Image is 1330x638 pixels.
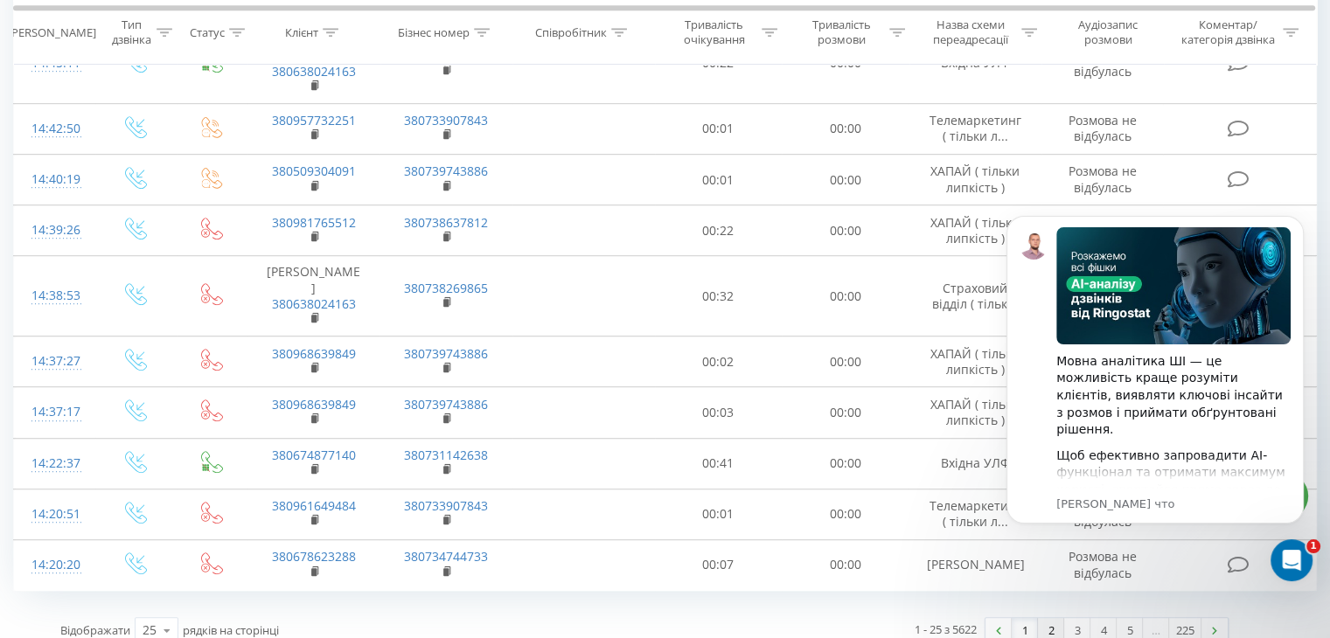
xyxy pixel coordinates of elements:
[404,345,488,362] a: 380739743886
[31,213,78,247] div: 14:39:26
[671,18,758,48] div: Тривалість очікування
[272,112,356,128] a: 380957732251
[1069,46,1137,79] span: Розмова не відбулась
[31,163,78,197] div: 14:40:19
[782,155,909,205] td: 00:00
[404,548,488,565] a: 380734744733
[655,539,782,590] td: 00:07
[404,396,488,413] a: 380739743886
[655,103,782,154] td: 00:01
[909,438,1041,489] td: Вхідна УЛФ
[31,395,78,429] div: 14:37:17
[909,539,1041,590] td: [PERSON_NAME]
[782,103,909,154] td: 00:00
[909,205,1041,256] td: ХАПАЙ ( тільки липкість )
[272,396,356,413] a: 380968639849
[909,336,1041,387] td: ХАПАЙ ( тільки липкість )
[272,214,356,231] a: 380981765512
[782,205,909,256] td: 00:00
[31,112,78,146] div: 14:42:50
[110,18,151,48] div: Тип дзвінка
[1176,18,1278,48] div: Коментар/категорія дзвінка
[932,280,1018,312] span: Страховий відділ ( тільк...
[404,447,488,463] a: 380731142638
[31,548,78,582] div: 14:20:20
[1057,18,1159,48] div: Аудіозапис розмови
[247,256,380,336] td: [PERSON_NAME]
[404,280,488,296] a: 380738269865
[272,163,356,179] a: 380509304091
[272,295,356,312] a: 380638024163
[655,438,782,489] td: 00:41
[782,539,909,590] td: 00:00
[980,190,1330,591] iframe: Intercom notifications сообщение
[404,112,488,128] a: 380733907843
[272,548,356,565] a: 380678623288
[782,438,909,489] td: 00:00
[272,447,356,463] a: 380674877140
[655,205,782,256] td: 00:22
[190,25,225,40] div: Статус
[782,336,909,387] td: 00:00
[404,163,488,179] a: 380739743886
[797,18,885,48] div: Тривалість розмови
[1069,112,1137,144] span: Розмова не відбулась
[535,25,607,40] div: Співробітник
[782,387,909,438] td: 00:00
[655,155,782,205] td: 00:01
[782,256,909,336] td: 00:00
[60,622,130,638] span: Відображати
[183,622,279,638] span: рядків на сторінці
[404,214,488,231] a: 380738637812
[1271,539,1313,581] iframe: Intercom live chat
[655,256,782,336] td: 00:32
[272,63,356,80] a: 380638024163
[1069,163,1137,195] span: Розмова не відбулась
[398,25,470,40] div: Бізнес номер
[909,387,1041,438] td: ХАПАЙ ( тільки липкість )
[404,497,488,514] a: 380733907843
[31,497,78,531] div: 14:20:51
[31,279,78,313] div: 14:38:53
[930,497,1021,530] span: Телемаркетинг ( тільки л...
[782,489,909,539] td: 00:00
[1306,539,1320,553] span: 1
[930,112,1021,144] span: Телемаркетинг ( тільки л...
[272,497,356,514] a: 380961649484
[8,25,96,40] div: [PERSON_NAME]
[31,344,78,378] div: 14:37:27
[655,336,782,387] td: 00:02
[655,489,782,539] td: 00:01
[915,621,977,638] div: 1 - 25 з 5622
[285,25,318,40] div: Клієнт
[655,387,782,438] td: 00:03
[31,447,78,481] div: 14:22:37
[925,18,1017,48] div: Назва схеми переадресації
[272,345,356,362] a: 380968639849
[909,155,1041,205] td: ХАПАЙ ( тільки липкість )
